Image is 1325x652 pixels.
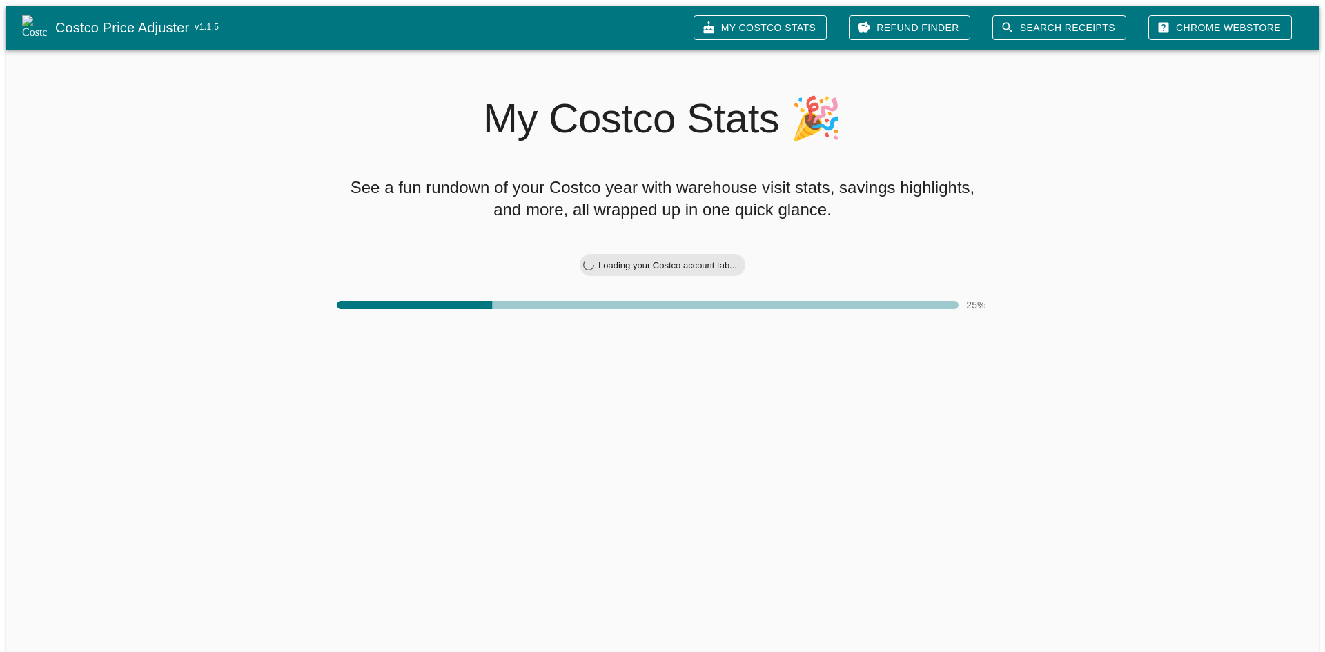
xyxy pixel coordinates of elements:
[590,260,745,270] span: Loading your Costco account tab...
[1148,15,1292,41] a: Chrome Webstore
[337,177,988,221] h5: See a fun rundown of your Costco year with warehouse visit stats, savings highlights, and more, a...
[964,298,988,312] p: 25%
[195,21,219,34] span: v 1.1.5
[849,15,970,41] a: Refund Finder
[992,15,1126,41] a: Search Receipts
[694,15,827,41] a: My Costco Stats
[22,15,47,40] img: Costco Price Adjuster
[337,94,988,144] h2: My Costco Stats 🎉
[55,17,683,39] a: Costco Price Adjuster v1.1.5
